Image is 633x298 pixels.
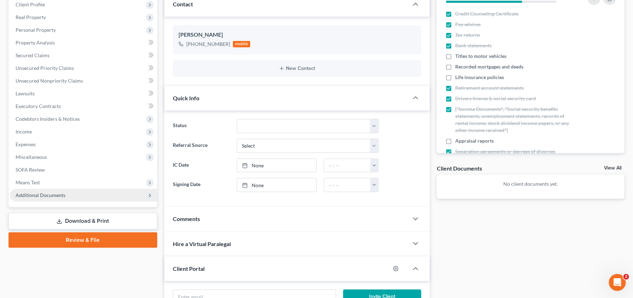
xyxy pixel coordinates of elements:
[455,10,518,17] span: Credit Counseling Certificate
[16,1,45,7] span: Client Profile
[10,62,157,74] a: Unsecured Priority Claims
[16,65,74,71] span: Unsecured Priority Claims
[178,66,416,71] button: New Contact
[455,95,536,102] span: Drivers license & social security card
[233,41,251,47] div: mobile
[16,179,40,185] span: Means Test
[16,90,35,96] span: Lawsuits
[455,53,506,60] span: Titles to motor vehicles
[10,163,157,176] a: SOFA Review
[324,159,371,172] input: -- : --
[324,178,371,192] input: -- : --
[455,21,481,28] span: Pay advices
[169,159,233,173] label: IC Date
[186,41,230,48] div: [PHONE_NUMBER]
[16,40,55,46] span: Property Analysis
[609,274,626,291] iframe: Intercom live chat
[16,14,46,20] span: Real Property
[169,119,233,133] label: Status
[16,154,47,160] span: Miscellaneous
[455,31,480,38] span: Tax returns
[8,232,157,248] a: Review & File
[16,116,80,122] span: Codebtors Insiders & Notices
[16,192,65,198] span: Additional Documents
[16,52,49,58] span: Secured Claims
[16,103,61,109] span: Executory Contracts
[455,42,492,49] span: Bank statements
[237,178,316,192] a: None
[16,141,36,147] span: Expenses
[10,100,157,113] a: Executory Contracts
[169,178,233,192] label: Signing Date
[173,265,205,272] span: Client Portal
[16,167,45,173] span: SOFA Review
[455,74,504,81] span: Life insurance policies
[10,74,157,87] a: Unsecured Nonpriority Claims
[16,27,56,33] span: Personal Property
[604,166,622,171] a: View All
[16,129,32,135] span: Income
[455,106,572,134] span: ["Income Documents", "Social security benefits statements, unemployment statements, records of re...
[169,139,233,153] label: Referral Source
[442,180,619,187] p: No client documents yet.
[173,240,231,247] span: Hire a Virtual Paralegal
[455,137,494,144] span: Appraisal reports
[173,215,200,222] span: Comments
[16,78,83,84] span: Unsecured Nonpriority Claims
[178,31,416,39] div: [PERSON_NAME]
[10,49,157,62] a: Secured Claims
[237,159,316,172] a: None
[623,274,629,280] span: 2
[455,63,523,70] span: Recorded mortgages and deeds
[455,84,524,91] span: Retirement account statements
[10,87,157,100] a: Lawsuits
[437,165,482,172] div: Client Documents
[10,36,157,49] a: Property Analysis
[173,1,193,7] span: Contact
[455,148,555,155] span: Separation agreements or decrees of divorces
[173,95,199,101] span: Quick Info
[8,213,157,230] a: Download & Print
